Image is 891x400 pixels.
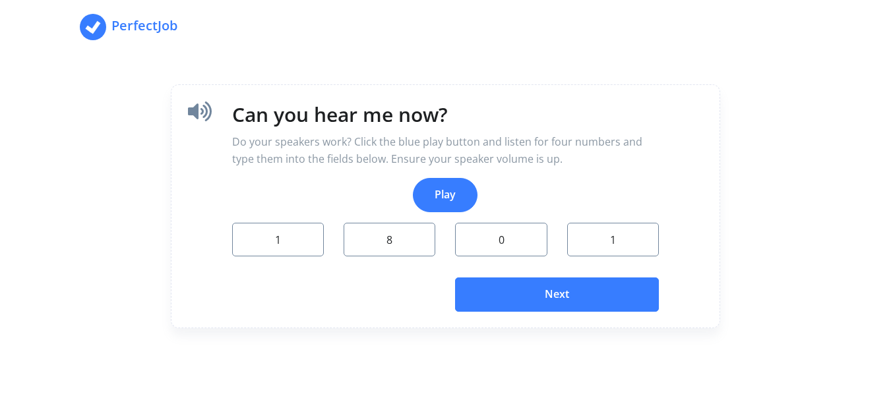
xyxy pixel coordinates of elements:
[232,101,659,129] h1: Can you hear me now?
[232,134,659,167] p: Do your speakers work? Click the blue play button and listen for four numbers and type them into ...
[80,14,106,40] img: PerfectJob Logo
[111,16,177,34] strong: PerfectJob
[455,277,659,312] button: Next
[80,11,159,43] a: PerfectJob
[413,178,477,212] button: Play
